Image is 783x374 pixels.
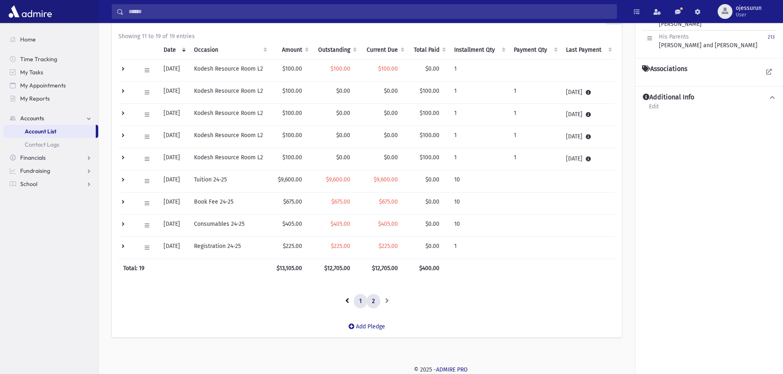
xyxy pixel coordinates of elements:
td: [DATE] [159,59,189,81]
span: $225.00 [331,243,350,250]
td: [DATE] [159,126,189,148]
span: $0.00 [425,176,439,183]
td: [DATE] [561,81,615,103]
td: 10 [449,170,509,192]
td: [DATE] [159,103,189,126]
span: $0.00 [336,154,350,161]
td: $100.00 [270,59,312,81]
th: $400.00 [408,259,449,278]
td: 1 [449,236,509,259]
span: $100.00 [378,65,398,72]
td: [DATE] [159,170,189,192]
a: Add Pledge [342,317,392,337]
th: $13,105.00 [270,259,312,278]
span: Contact Logs [25,141,59,148]
span: $100.00 [420,154,439,161]
span: School [20,180,37,188]
th: Last Payment: activate to sort column ascending [561,41,615,60]
a: ADMIRE PRO [436,366,468,373]
span: Financials [20,154,46,161]
th: Current Due: activate to sort column ascending [360,41,407,60]
span: My Tasks [20,69,43,76]
a: School [3,177,98,190]
span: $405.00 [378,220,398,227]
span: My Reports [20,95,50,102]
td: 1 [509,103,561,126]
td: Consumables 24-25 [189,214,270,236]
span: $0.00 [384,154,398,161]
td: [DATE] [159,214,189,236]
th: Payment Qty: activate to sort column ascending [509,41,561,60]
td: Book Fee 24-25 [189,192,270,214]
small: 213 [768,34,775,40]
span: $0.00 [425,220,439,227]
img: AdmirePro [7,3,54,20]
td: 1 [449,103,509,126]
td: [DATE] [561,148,615,170]
td: Kodesh Resource Room L2 [189,103,270,126]
td: $100.00 [270,103,312,126]
td: Kodesh Resource Room L2 [189,59,270,81]
th: Total Paid: activate to sort column ascending [408,41,449,60]
td: 1 [449,59,509,81]
span: ojessurun [736,5,762,11]
td: 1 [509,126,561,148]
span: $405.00 [330,220,350,227]
span: $0.00 [425,65,439,72]
span: Accounts [20,115,44,122]
a: Home [3,33,98,46]
th: Total: 19 [118,259,270,278]
td: Tuition 24-25 [189,170,270,192]
span: $0.00 [336,87,350,94]
td: 10 [449,214,509,236]
td: [DATE] [159,148,189,170]
td: 1 [509,148,561,170]
span: $9,600.00 [326,176,350,183]
td: [DATE] [159,236,189,259]
h4: Associations [642,65,687,73]
button: Additional Info [642,93,776,102]
th: Outstanding: activate to sort column ascending [312,41,360,60]
a: 2 [367,294,380,309]
span: $0.00 [336,110,350,117]
div: [PERSON_NAME] and [PERSON_NAME] [659,32,758,50]
th: $12,705.00 [360,259,407,278]
td: 1 [449,81,509,103]
span: Time Tracking [20,55,57,63]
span: $0.00 [336,132,350,139]
span: Home [20,36,36,43]
span: $100.00 [330,65,350,72]
td: $9,600.00 [270,170,312,192]
a: Edit [649,102,659,117]
td: Registration 24-25 [189,236,270,259]
span: $0.00 [425,243,439,250]
a: Financials [3,151,98,164]
span: $675.00 [379,198,398,205]
span: User [736,11,762,18]
h4: Additional Info [643,93,694,102]
input: Search [124,4,617,19]
td: [DATE] [561,103,615,126]
span: My Appointments [20,82,66,89]
span: $9,600.00 [374,176,398,183]
th: Occasion : activate to sort column ascending [189,41,270,60]
span: His Parents [659,33,689,40]
th: Installment Qty: activate to sort column ascending [449,41,509,60]
div: © 2025 - [112,365,770,374]
td: 1 [449,148,509,170]
a: 1 [354,294,367,309]
td: $675.00 [270,192,312,214]
td: $100.00 [270,81,312,103]
a: Time Tracking [3,53,98,66]
a: My Reports [3,92,98,105]
td: Kodesh Resource Room L2 [189,126,270,148]
th: Amount: activate to sort column ascending [270,41,312,60]
span: $100.00 [420,110,439,117]
th: Date: activate to sort column ascending [159,41,189,60]
td: [DATE] [561,126,615,148]
a: My Tasks [3,66,98,79]
span: $0.00 [384,87,398,94]
div: Showing 11 to 19 of 19 entries [118,32,615,41]
td: $100.00 [270,148,312,170]
span: $225.00 [379,243,398,250]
